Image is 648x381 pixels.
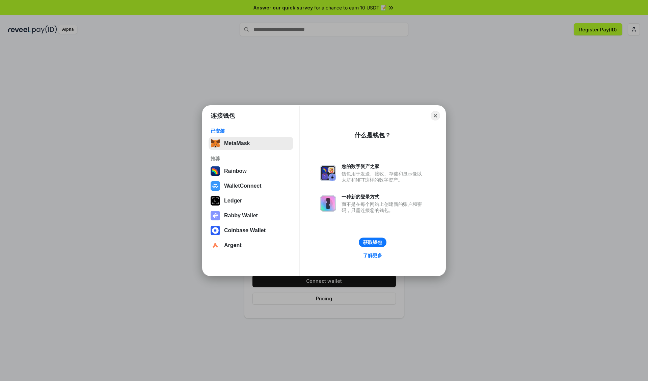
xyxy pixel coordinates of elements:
[211,196,220,206] img: svg+xml,%3Csvg%20xmlns%3D%22http%3A%2F%2Fwww.w3.org%2F2000%2Fsvg%22%20width%3D%2228%22%20height%3...
[209,179,293,193] button: WalletConnect
[211,181,220,191] img: svg+xml,%3Csvg%20width%3D%2228%22%20height%3D%2228%22%20viewBox%3D%220%200%2028%2028%22%20fill%3D...
[363,239,382,245] div: 获取钱包
[224,227,266,234] div: Coinbase Wallet
[359,251,386,260] a: 了解更多
[320,165,336,181] img: svg+xml,%3Csvg%20xmlns%3D%22http%3A%2F%2Fwww.w3.org%2F2000%2Fsvg%22%20fill%3D%22none%22%20viewBox...
[209,137,293,150] button: MetaMask
[211,211,220,220] img: svg+xml,%3Csvg%20xmlns%3D%22http%3A%2F%2Fwww.w3.org%2F2000%2Fsvg%22%20fill%3D%22none%22%20viewBox...
[224,242,242,248] div: Argent
[209,239,293,252] button: Argent
[224,140,250,146] div: MetaMask
[211,156,291,162] div: 推荐
[431,111,440,120] button: Close
[224,183,262,189] div: WalletConnect
[354,131,391,139] div: 什么是钱包？
[211,112,235,120] h1: 连接钱包
[209,224,293,237] button: Coinbase Wallet
[359,238,386,247] button: 获取钱包
[342,201,425,213] div: 而不是在每个网站上创建新的账户和密码，只需连接您的钱包。
[211,241,220,250] img: svg+xml,%3Csvg%20width%3D%2228%22%20height%3D%2228%22%20viewBox%3D%220%200%2028%2028%22%20fill%3D...
[224,198,242,204] div: Ledger
[342,163,425,169] div: 您的数字资产之家
[209,164,293,178] button: Rainbow
[224,213,258,219] div: Rabby Wallet
[224,168,247,174] div: Rainbow
[363,252,382,258] div: 了解更多
[211,139,220,148] img: svg+xml,%3Csvg%20fill%3D%22none%22%20height%3D%2233%22%20viewBox%3D%220%200%2035%2033%22%20width%...
[342,171,425,183] div: 钱包用于发送、接收、存储和显示像以太坊和NFT这样的数字资产。
[211,166,220,176] img: svg+xml,%3Csvg%20width%3D%22120%22%20height%3D%22120%22%20viewBox%3D%220%200%20120%20120%22%20fil...
[342,194,425,200] div: 一种新的登录方式
[209,209,293,222] button: Rabby Wallet
[209,194,293,208] button: Ledger
[211,226,220,235] img: svg+xml,%3Csvg%20width%3D%2228%22%20height%3D%2228%22%20viewBox%3D%220%200%2028%2028%22%20fill%3D...
[320,195,336,212] img: svg+xml,%3Csvg%20xmlns%3D%22http%3A%2F%2Fwww.w3.org%2F2000%2Fsvg%22%20fill%3D%22none%22%20viewBox...
[211,128,291,134] div: 已安装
